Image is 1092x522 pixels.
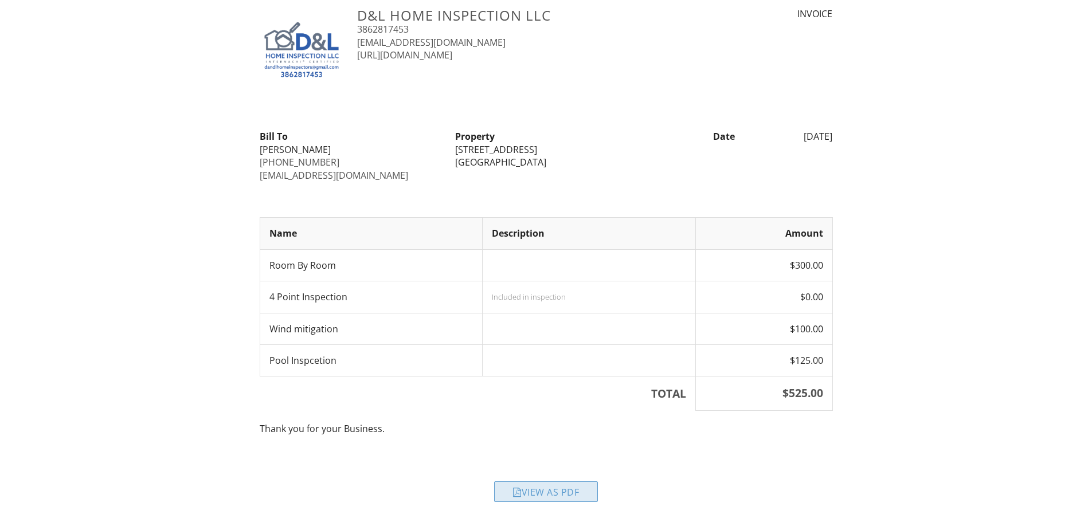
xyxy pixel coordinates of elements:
a: [EMAIL_ADDRESS][DOMAIN_NAME] [260,169,408,182]
td: $300.00 [695,249,832,281]
a: View as PDF [494,489,598,501]
th: Name [260,218,482,249]
td: 4 Point Inspection [260,281,482,313]
div: [STREET_ADDRESS] [455,143,637,156]
a: 3862817453 [357,23,409,36]
div: View as PDF [494,481,598,502]
img: DandLHomeInspectionLLC-logo-phone.jpg [260,7,344,92]
div: INVOICE [699,7,832,20]
strong: Bill To [260,130,288,143]
th: Description [482,218,695,249]
div: [PERSON_NAME] [260,143,441,156]
strong: Property [455,130,495,143]
a: [URL][DOMAIN_NAME] [357,49,452,61]
td: Wind mitigation [260,313,482,344]
th: $525.00 [695,376,832,411]
div: Date [644,130,742,143]
td: Room By Room [260,249,482,281]
td: $125.00 [695,344,832,376]
a: [PHONE_NUMBER] [260,156,339,168]
div: [GEOGRAPHIC_DATA] [455,156,637,168]
p: Thank you for your Business. [260,422,833,435]
div: Included in inspection [492,292,686,301]
td: $0.00 [695,281,832,313]
td: $100.00 [695,313,832,344]
h3: D&L Home Inspection LLC [357,7,686,23]
th: TOTAL [260,376,695,411]
td: Pool Inspcetion [260,344,482,376]
a: [EMAIL_ADDRESS][DOMAIN_NAME] [357,36,506,49]
th: Amount [695,218,832,249]
div: [DATE] [742,130,840,143]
